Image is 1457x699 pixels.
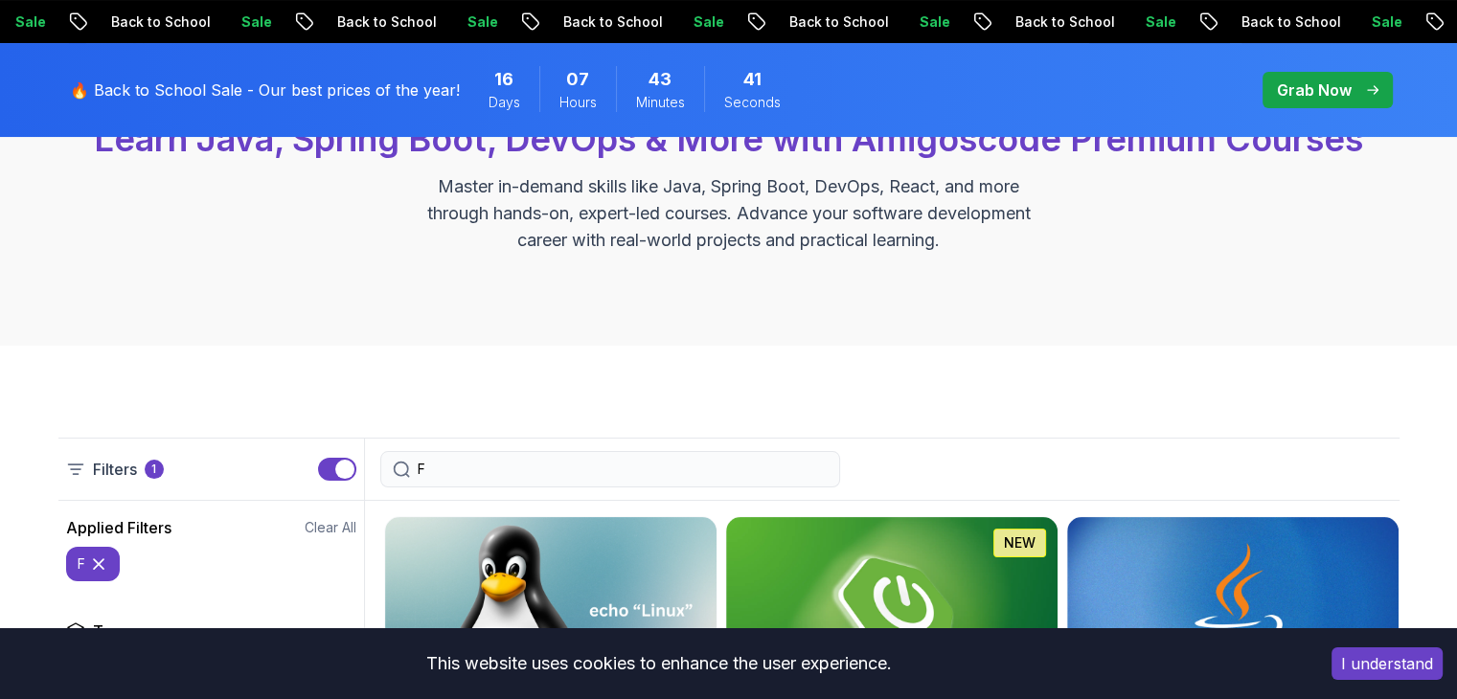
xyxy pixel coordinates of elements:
p: Sale [217,12,279,32]
p: Sale [896,12,957,32]
span: Seconds [724,93,781,112]
p: Back to School [313,12,444,32]
button: Accept cookies [1332,647,1443,680]
h2: Applied Filters [66,516,171,539]
p: Back to School [1218,12,1348,32]
p: Filters [93,458,137,481]
h2: Type [93,620,130,643]
span: 43 Minutes [649,66,672,93]
p: Back to School [539,12,670,32]
p: Sale [1122,12,1183,32]
p: NEW [1004,533,1036,552]
span: Minutes [636,93,685,112]
div: This website uses cookies to enhance the user experience. [14,643,1303,685]
p: 1 [151,462,156,477]
p: Back to School [87,12,217,32]
p: Sale [444,12,505,32]
span: Days [489,93,520,112]
span: 41 Seconds [743,66,762,93]
button: F [66,547,120,581]
p: Back to School [991,12,1122,32]
span: 7 Hours [566,66,589,93]
p: 🔥 Back to School Sale - Our best prices of the year! [70,79,460,101]
button: Clear All [305,518,356,537]
p: Back to School [765,12,896,32]
span: Learn Java, Spring Boot, DevOps & More with Amigoscode Premium Courses [94,118,1363,160]
span: 16 Days [494,66,513,93]
input: Search Java, React, Spring boot ... [418,460,828,479]
p: Master in-demand skills like Java, Spring Boot, DevOps, React, and more through hands-on, expert-... [407,173,1051,254]
p: Sale [1348,12,1409,32]
p: Grab Now [1277,79,1352,101]
p: Sale [670,12,731,32]
span: Hours [559,93,597,112]
p: F [78,554,85,574]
